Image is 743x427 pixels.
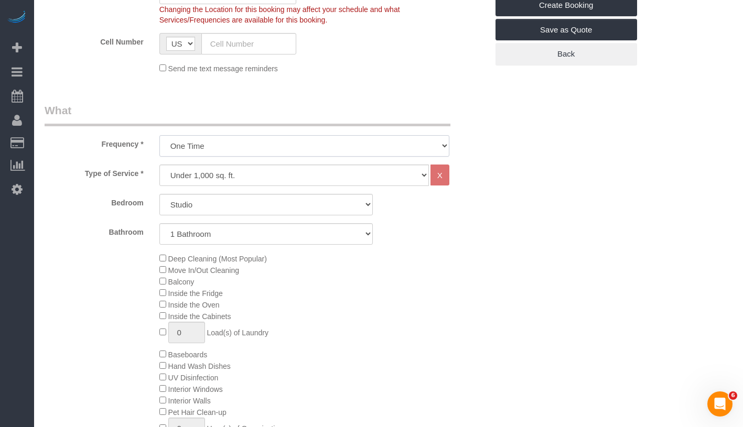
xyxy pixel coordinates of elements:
[37,33,152,47] label: Cell Number
[168,278,195,286] span: Balcony
[37,223,152,237] label: Bathroom
[729,391,737,400] span: 6
[37,135,152,149] label: Frequency *
[201,33,297,54] input: Cell Number
[496,43,637,65] a: Back
[168,64,278,73] span: Send me text message reminders
[168,397,211,405] span: Interior Walls
[168,362,231,370] span: Hand Wash Dishes
[168,408,227,417] span: Pet Hair Clean-up
[168,301,220,309] span: Inside the Oven
[45,103,450,126] legend: What
[6,10,27,25] img: Automaid Logo
[707,391,733,417] iframe: Intercom live chat
[168,351,208,359] span: Baseboards
[168,255,267,263] span: Deep Cleaning (Most Popular)
[168,289,223,298] span: Inside the Fridge
[168,266,239,275] span: Move In/Out Cleaning
[496,19,637,41] a: Save as Quote
[37,194,152,208] label: Bedroom
[159,5,400,24] span: Changing the Location for this booking may affect your schedule and what Services/Frequencies are...
[207,329,268,337] span: Load(s) of Laundry
[37,165,152,179] label: Type of Service *
[168,312,231,321] span: Inside the Cabinets
[168,385,223,393] span: Interior Windows
[168,374,219,382] span: UV Disinfection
